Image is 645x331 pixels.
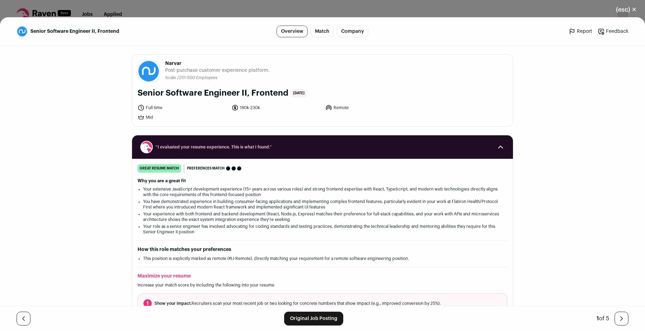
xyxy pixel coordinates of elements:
a: Overview [277,26,308,37]
div: great resume match [138,164,181,173]
li: Mid [138,114,227,121]
span: “I evaluated your resume experience. This is what I found.” [156,144,489,150]
li: Your extensive JavaScript development experience (15+ years across various roles) and strong fron... [143,186,502,197]
span: Narvar [165,60,270,67]
li: This position is explicitly marked as remote (#LI-Remote), directly matching your requirement for... [143,256,502,261]
li: Your role as a senior engineer has involved advocating for coding standards and testing practices... [143,224,502,235]
span: Preferences match [187,165,225,172]
a: Feedback [598,28,628,35]
h2: Maximize your resume [138,273,507,280]
img: f3382d30f67687052d48a767b76d9b85de1a875e7b4cadffff158869ff957c40.png [17,26,27,37]
li: Scale [165,75,177,80]
span: Recruiters scan your most recent job or two looking for concrete numbers that show impact (e.g., ... [155,301,441,306]
h2: How this role matches your preferences [138,246,507,253]
span: [DATE] [291,89,307,97]
li: 180k-230k [232,104,321,111]
img: f3382d30f67687052d48a767b76d9b85de1a875e7b4cadffff158869ff957c40.png [138,60,159,82]
span: 251-500 Employees [179,76,217,80]
h1: Senior Software Engineer II, Frontend [138,88,288,99]
div: of 5 [597,314,609,323]
span: Senior Software Engineer II, Frontend [30,28,119,35]
li: You have demonstrated experience in building consumer-facing applications and implementing comple... [143,199,502,210]
li: Full time [138,104,227,111]
span: 1 [143,299,152,308]
span: Post-purchase customer experience platform. [165,67,270,74]
a: Match [310,26,334,37]
button: Close modal [608,2,645,17]
p: Increase your match score by including the following into your resume [138,282,507,288]
a: Report [569,28,592,35]
a: Original Job Posting [284,312,343,325]
h2: Why you are a great fit [138,178,507,184]
span: 1 [597,316,599,321]
li: Remote [325,104,415,111]
li: Your experience with both frontend and backend development (React, Node.js, Express) matches thei... [143,211,502,222]
a: Company [337,26,368,37]
li: / [177,75,217,80]
span: Show your impact. [155,301,191,305]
